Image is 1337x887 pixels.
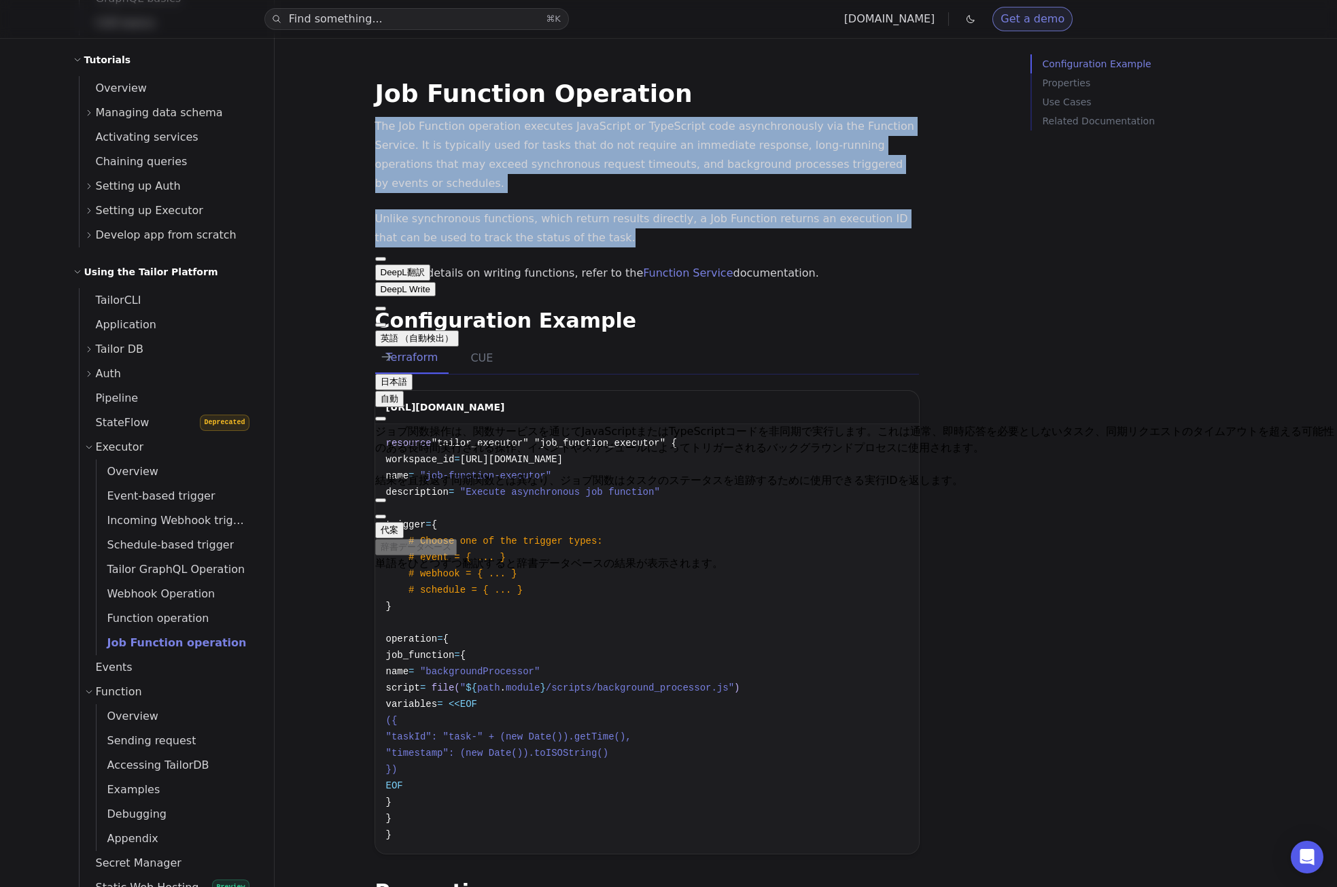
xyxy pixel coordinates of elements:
span: ) [734,682,740,693]
a: Event-based trigger [97,484,258,508]
a: Chaining queries [80,150,258,174]
a: Events [80,655,258,680]
span: Function [96,682,142,701]
a: StateFlowDeprecated [80,411,258,435]
span: # webhook = { ... } [409,568,517,579]
a: [DOMAIN_NAME] [844,12,935,25]
span: } [386,601,392,612]
span: Auth [96,364,122,383]
span: Tailor GraphQL Operation [97,563,245,576]
span: Pipeline [80,392,139,404]
span: ${ [466,682,477,693]
a: Job Function operation [97,631,258,655]
span: Overview [97,465,158,478]
span: . [500,682,506,693]
a: Sending request [97,729,258,753]
span: Chaining queries [80,155,188,168]
span: } [386,829,392,840]
span: Debugging [97,807,167,820]
a: Debugging [97,802,258,827]
span: /scripts/background_processor.js" [546,682,734,693]
p: Unlike synchronous functions, which return results directly, a Job Function returns an execution ... [375,209,919,247]
a: Schedule-based trigger [97,533,258,557]
span: { [443,633,449,644]
span: Job Function operation [97,636,247,649]
h2: Tutorials [84,52,131,68]
span: "backgroundProcessor" [420,666,540,677]
span: = [409,666,414,677]
span: TailorCLI [80,294,141,307]
a: Application [80,313,258,337]
span: = [420,682,426,693]
span: <<EOF [449,699,477,710]
span: Webhook Operation [97,587,215,600]
a: Use Cases [1043,92,1275,111]
span: Tailor DB [96,340,144,359]
span: Appendix [97,832,158,845]
a: Tailor GraphQL Operation [97,557,258,582]
span: Managing data schema [96,103,223,122]
span: Deprecated [200,415,249,431]
p: The Job Function operation executes JavaScript or TypeScript code asynchronously via the Function... [375,117,919,193]
a: Overview [80,76,258,101]
span: } [386,813,392,824]
span: Executor [96,438,144,457]
kbd: ⌘ [546,14,555,24]
button: Toggle dark mode [962,11,979,27]
span: Incoming Webhook trigger [97,514,251,527]
span: Sending request [97,734,196,747]
span: variables [386,699,438,710]
span: EOF [386,780,403,791]
span: } [386,797,392,807]
span: script [386,682,420,693]
span: } [540,682,545,693]
span: = [437,633,442,644]
span: = [454,650,459,661]
span: Events [80,661,133,674]
span: Setting up Auth [96,177,181,196]
a: Related Documentation [1043,111,1275,131]
span: Setting up Executor [96,201,203,220]
a: Properties [1043,73,1275,92]
span: Secret Manager [80,856,181,869]
a: Function operation [97,606,258,631]
span: module [506,682,540,693]
a: Overview [97,459,258,484]
span: path [477,682,500,693]
span: StateFlow [80,416,150,429]
a: Overview [97,704,258,729]
span: Examples [97,783,160,796]
a: Accessing TailorDB [97,753,258,778]
span: Function operation [97,612,209,625]
span: Overview [97,710,158,723]
a: Pipeline [80,386,258,411]
span: "timestamp": (new Date()).toISOString() [386,748,609,759]
span: "taskId": "task-" + (new Date()).getTime(), [386,731,631,742]
button: Find something...⌘K [264,8,569,30]
kbd: K [555,14,561,24]
h2: Using the Tailor Platform [84,264,218,280]
a: Incoming Webhook trigger [97,508,258,533]
a: Job Function Operation [375,80,693,107]
a: Activating services [80,125,258,150]
a: Configuration Example [1043,54,1275,73]
span: Activating services [80,131,198,143]
a: Webhook Operation [97,582,258,606]
span: job_function [386,650,455,661]
span: " [460,682,466,693]
span: # schedule = { ... } [409,585,523,595]
a: Get a demo [992,7,1073,31]
span: name [386,666,409,677]
a: Appendix [97,827,258,851]
span: Schedule-based trigger [97,538,235,551]
a: Examples [97,778,258,802]
a: Secret Manager [80,851,258,875]
span: ({ [386,715,398,726]
span: = [437,699,442,710]
div: Open Intercom Messenger [1291,841,1323,873]
span: operation [386,633,438,644]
